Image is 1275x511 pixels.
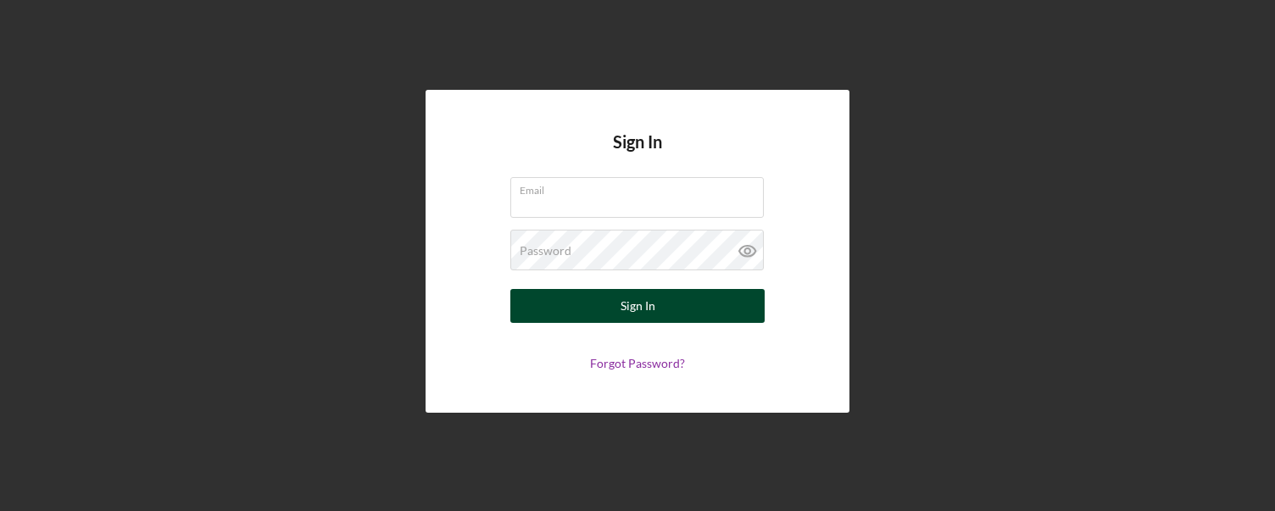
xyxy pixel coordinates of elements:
div: Sign In [621,289,655,323]
button: Sign In [510,289,765,323]
label: Password [520,244,571,258]
a: Forgot Password? [590,356,685,370]
h4: Sign In [613,132,662,177]
label: Email [520,178,764,197]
